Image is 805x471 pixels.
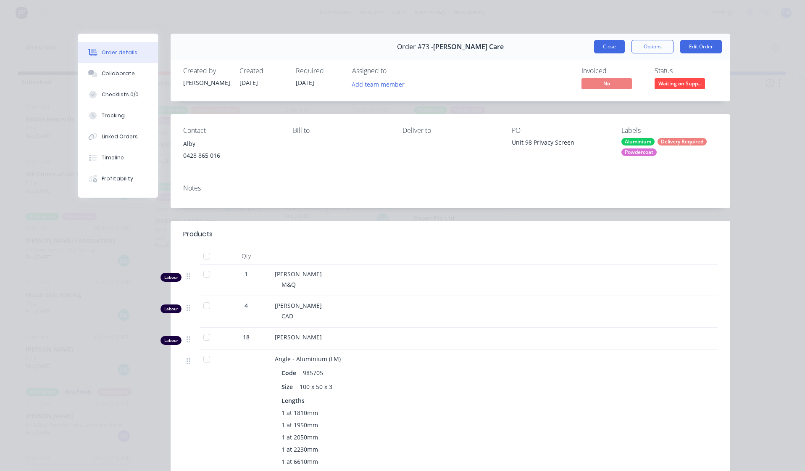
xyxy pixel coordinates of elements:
div: Unit 98 Privacy Screen [512,138,608,150]
div: Invoiced [581,67,645,75]
div: Linked Orders [102,133,138,140]
span: [PERSON_NAME] [275,302,322,310]
div: Order details [102,49,137,56]
button: Close [594,40,625,53]
span: CAD [281,312,293,320]
span: 18 [243,333,250,341]
div: Alby0428 865 016 [183,138,279,165]
div: Contact [183,127,279,135]
span: Lengths [281,396,305,405]
div: Products [183,229,213,239]
span: 1 at 6610mm [281,457,318,466]
span: [PERSON_NAME] [275,333,322,341]
span: Waiting on Supp... [655,78,705,89]
div: 100 x 50 x 3 [296,381,336,393]
button: Options [631,40,673,53]
div: Deliver to [402,127,499,135]
span: 4 [245,301,248,310]
button: Order details [78,42,158,63]
div: 985705 [300,367,326,379]
div: Tracking [102,112,125,119]
div: Collaborate [102,70,135,77]
button: Timeline [78,147,158,168]
div: Checklists 0/0 [102,91,139,98]
span: [DATE] [239,79,258,87]
button: Edit Order [680,40,722,53]
div: Notes [183,184,718,192]
button: Linked Orders [78,126,158,147]
span: No [581,78,632,89]
span: 1 at 2050mm [281,433,318,442]
div: PO [512,127,608,135]
span: [DATE] [296,79,314,87]
div: Alby [183,138,279,150]
div: Labels [621,127,718,135]
button: Tracking [78,105,158,126]
div: Created [239,67,286,75]
div: 0428 865 016 [183,150,279,161]
span: [PERSON_NAME] [275,270,322,278]
span: Angle - Aluminium (LM) [275,355,341,363]
span: Order #73 - [397,43,433,51]
span: 1 at 1950mm [281,421,318,429]
span: M&Q [281,280,296,288]
button: Add team member [347,78,409,90]
span: 1 at 2230mm [281,445,318,454]
div: Aluminium [621,138,655,146]
div: Assigned to [352,67,436,75]
button: Collaborate [78,63,158,84]
div: Bill to [293,127,389,135]
button: Add team member [352,78,409,90]
button: Profitability [78,168,158,189]
div: Labour [160,304,182,313]
span: [PERSON_NAME] Care [433,43,504,51]
div: Qty [221,248,271,265]
div: Status [655,67,718,75]
div: Code [281,367,300,379]
span: 1 at 1810mm [281,408,318,417]
div: Labour [160,336,182,345]
div: Created by [183,67,229,75]
div: Profitability [102,175,133,183]
div: Delivery Required [658,138,707,146]
button: Waiting on Supp... [655,78,705,91]
button: Checklists 0/0 [78,84,158,105]
div: Size [281,381,296,393]
div: [PERSON_NAME] [183,78,229,87]
div: Powdercoat [621,148,657,156]
span: 1 [245,270,248,278]
div: Timeline [102,154,124,161]
div: Labour [160,273,182,282]
div: Required [296,67,342,75]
